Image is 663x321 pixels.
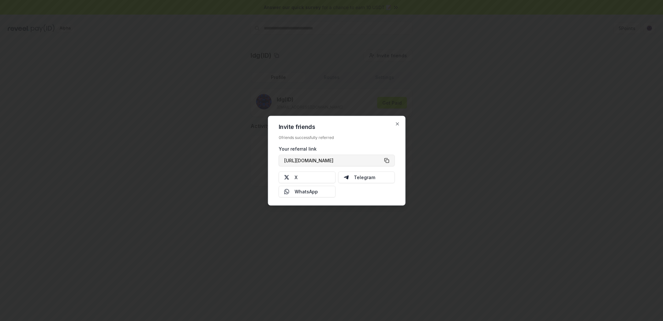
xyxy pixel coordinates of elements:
div: Your referral link [279,145,395,152]
span: [URL][DOMAIN_NAME] [284,157,333,164]
button: X [279,171,336,183]
h2: Invite friends [279,124,395,130]
button: Telegram [338,171,395,183]
button: [URL][DOMAIN_NAME] [279,155,395,166]
button: WhatsApp [279,186,336,197]
img: X [284,175,289,180]
img: Whatsapp [284,189,289,194]
div: 0 friends successfully referred [279,135,395,140]
img: Telegram [343,175,349,180]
